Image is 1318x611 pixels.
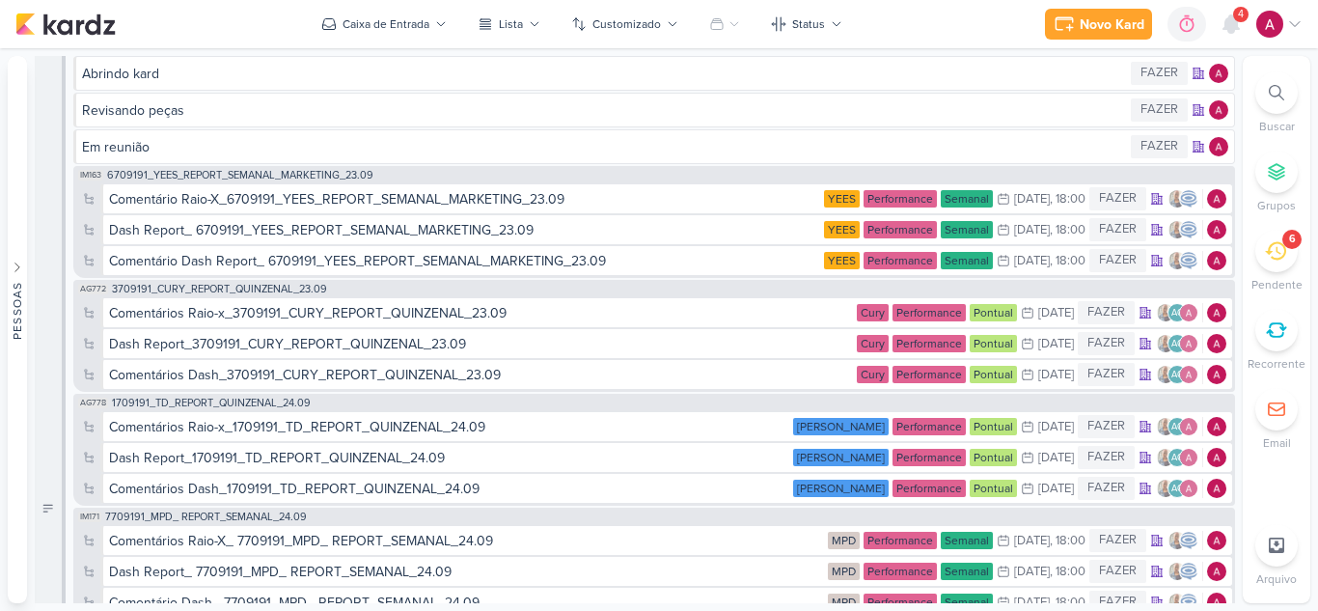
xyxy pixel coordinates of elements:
[1156,479,1175,498] img: Iara Santos
[1089,218,1146,241] div: FAZER
[1167,334,1187,353] div: Aline Gimenez Graciano
[109,220,534,240] div: Dash Report_ 6709191_YEES_REPORT_SEMANAL_MARKETING_23.09
[109,562,452,582] div: Dash Report_ 7709191_MPD_ REPORT_SEMANAL_24.09
[109,417,789,437] div: Comentários Raio-x_1709191_TD_REPORT_QUINZENAL_24.09
[1050,193,1085,206] div: , 18:00
[793,449,889,466] div: Teixeira Duarte
[1038,307,1074,319] div: [DATE]
[1179,365,1198,384] img: Alessandra Gomes
[1171,485,1184,494] p: AG
[109,365,853,385] div: Comentários Dash_3709191_CURY_REPORT_QUINZENAL_23.09
[1207,531,1226,550] img: Alessandra Gomes
[1207,562,1226,581] img: Alessandra Gomes
[1207,448,1226,467] div: Responsável: Alessandra Gomes
[857,366,889,383] div: Cury
[1014,597,1050,609] div: [DATE]
[8,56,27,603] button: Pessoas
[1167,417,1187,436] div: Aline Gimenez Graciano
[1014,255,1050,267] div: [DATE]
[1167,189,1203,208] div: Colaboradores: Iara Santos, Caroline Traven De Andrade
[1014,566,1050,578] div: [DATE]
[828,563,860,580] div: MPD
[1014,224,1050,236] div: [DATE]
[1167,303,1187,322] div: Aline Gimenez Graciano
[1167,189,1187,208] img: Iara Santos
[109,531,493,551] div: Comentários Raio-X_ 7709191_MPD_ REPORT_SEMANAL_24.09
[1038,338,1074,350] div: [DATE]
[1256,570,1297,588] p: Arquivo
[1156,334,1203,353] div: Colaboradores: Iara Santos, Aline Gimenez Graciano, Alessandra Gomes
[1167,479,1187,498] div: Aline Gimenez Graciano
[82,100,184,121] div: Revisando peças
[1078,446,1135,469] div: FAZER
[1156,448,1175,467] img: Iara Santos
[1167,220,1187,239] img: Iara Santos
[1256,11,1283,38] img: Alessandra Gomes
[1156,417,1203,436] div: Colaboradores: Iara Santos, Aline Gimenez Graciano, Alessandra Gomes
[82,137,150,157] div: Em reunião
[82,64,159,84] div: Abrindo kard
[864,594,937,611] div: Performance
[892,335,966,352] div: Performance
[1156,365,1175,384] img: Iara Santos
[109,251,606,271] div: Comentário Dash Report_ 6709191_YEES_REPORT_SEMANAL_MARKETING_23.09
[1209,64,1228,83] img: Alessandra Gomes
[1179,220,1198,239] img: Caroline Traven De Andrade
[1207,479,1226,498] div: Responsável: Alessandra Gomes
[82,137,1127,157] div: Em reunião
[1179,303,1198,322] img: Alessandra Gomes
[1257,197,1296,214] p: Grupos
[82,100,1127,121] div: Revisando peças
[1263,434,1291,452] p: Email
[1171,423,1184,432] p: AG
[1209,100,1228,120] img: Alessandra Gomes
[1156,479,1203,498] div: Colaboradores: Iara Santos, Aline Gimenez Graciano, Alessandra Gomes
[1171,309,1184,319] p: AG
[78,170,103,181] span: IM163
[892,304,966,321] div: Performance
[1179,417,1198,436] img: Alessandra Gomes
[1289,232,1296,247] div: 6
[1207,220,1226,239] img: Alessandra Gomes
[864,252,937,269] div: Performance
[970,335,1017,352] div: Pontual
[1179,189,1198,208] img: Caroline Traven De Andrade
[1179,479,1198,498] img: Alessandra Gomes
[109,189,564,209] div: Comentário Raio-X_6709191_YEES_REPORT_SEMANAL_MARKETING_23.09
[1156,448,1203,467] div: Colaboradores: Iara Santos, Aline Gimenez Graciano, Alessandra Gomes
[1179,334,1198,353] img: Alessandra Gomes
[1207,479,1226,498] img: Alessandra Gomes
[857,335,889,352] div: Cury
[1050,566,1085,578] div: , 18:00
[9,281,26,339] div: Pessoas
[793,480,889,497] div: Teixeira Duarte
[1167,562,1203,581] div: Colaboradores: Iara Santos, Caroline Traven De Andrade
[1209,137,1228,156] div: Responsável: Alessandra Gomes
[1089,560,1146,583] div: FAZER
[828,594,860,611] div: MPD
[864,221,937,238] div: Performance
[1131,98,1188,122] div: FAZER
[109,448,445,468] div: Dash Report_1709191_TD_REPORT_QUINZENAL_24.09
[1078,332,1135,355] div: FAZER
[15,13,116,36] img: kardz.app
[970,449,1017,466] div: Pontual
[1038,452,1074,464] div: [DATE]
[1251,276,1303,293] p: Pendente
[824,221,860,238] div: YEES
[1167,365,1187,384] div: Aline Gimenez Graciano
[1167,251,1203,270] div: Colaboradores: Iara Santos, Caroline Traven De Andrade
[1238,7,1244,22] span: 4
[109,334,466,354] div: Dash Report_3709191_CURY_REPORT_QUINZENAL_23.09
[109,365,501,385] div: Comentários Dash_3709191_CURY_REPORT_QUINZENAL_23.09
[1078,301,1135,324] div: FAZER
[109,303,507,323] div: Comentários Raio-x_3709191_CURY_REPORT_QUINZENAL_23.09
[1179,531,1198,550] img: Caroline Traven De Andrade
[941,563,993,580] div: Semanal
[1156,334,1175,353] img: Iara Santos
[1207,251,1226,270] div: Responsável: Alessandra Gomes
[970,366,1017,383] div: Pontual
[864,532,937,549] div: Performance
[1207,189,1226,208] img: Alessandra Gomes
[1179,448,1198,467] img: Alessandra Gomes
